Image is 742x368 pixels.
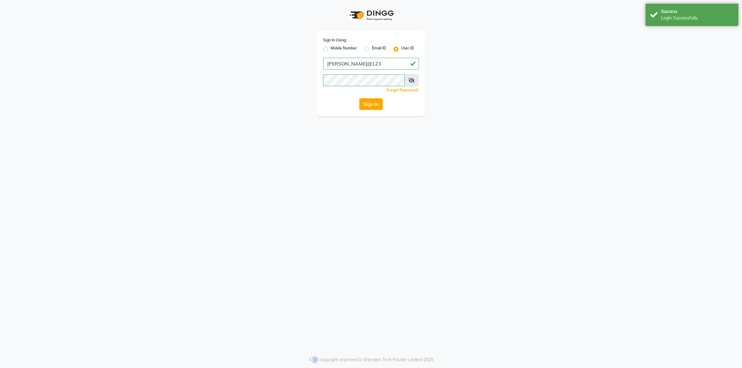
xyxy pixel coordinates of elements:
label: Email ID [372,45,386,53]
div: Login Successfully. [661,15,734,21]
div: Success [661,8,734,15]
input: Username [323,58,419,70]
button: Sign In [359,98,383,110]
input: Username [323,74,405,86]
img: logo1.svg [346,6,396,24]
a: Forgot Password? [387,88,419,92]
label: User ID [401,45,414,53]
label: Sign In Using: [323,37,347,43]
label: Mobile Number [330,45,357,53]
